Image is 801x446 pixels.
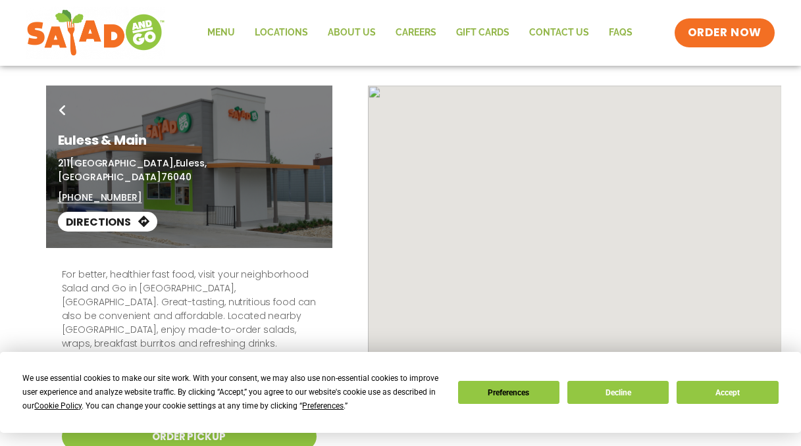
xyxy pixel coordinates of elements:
[386,18,446,48] a: Careers
[519,18,599,48] a: Contact Us
[58,130,321,150] h1: Euless & Main
[318,18,386,48] a: About Us
[446,18,519,48] a: GIFT CARDS
[161,170,191,184] span: 76040
[34,401,82,410] span: Cookie Policy
[62,268,317,351] p: For better, healthier fast food, visit your neighborhood Salad and Go in [GEOGRAPHIC_DATA], [GEOG...
[58,191,142,205] a: [PHONE_NUMBER]
[26,7,165,59] img: new-SAG-logo-768×292
[245,18,318,48] a: Locations
[58,170,162,184] span: [GEOGRAPHIC_DATA]
[599,18,642,48] a: FAQs
[458,381,559,404] button: Preferences
[675,18,775,47] a: ORDER NOW
[197,18,642,48] nav: Menu
[567,381,669,404] button: Decline
[70,157,175,170] span: [GEOGRAPHIC_DATA],
[58,212,157,232] a: Directions
[176,157,207,170] span: Euless,
[22,372,442,413] div: We use essential cookies to make our site work. With your consent, we may also use non-essential ...
[302,401,344,410] span: Preferences
[58,157,70,170] span: 211
[197,18,245,48] a: Menu
[677,381,778,404] button: Accept
[688,25,762,41] span: ORDER NOW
